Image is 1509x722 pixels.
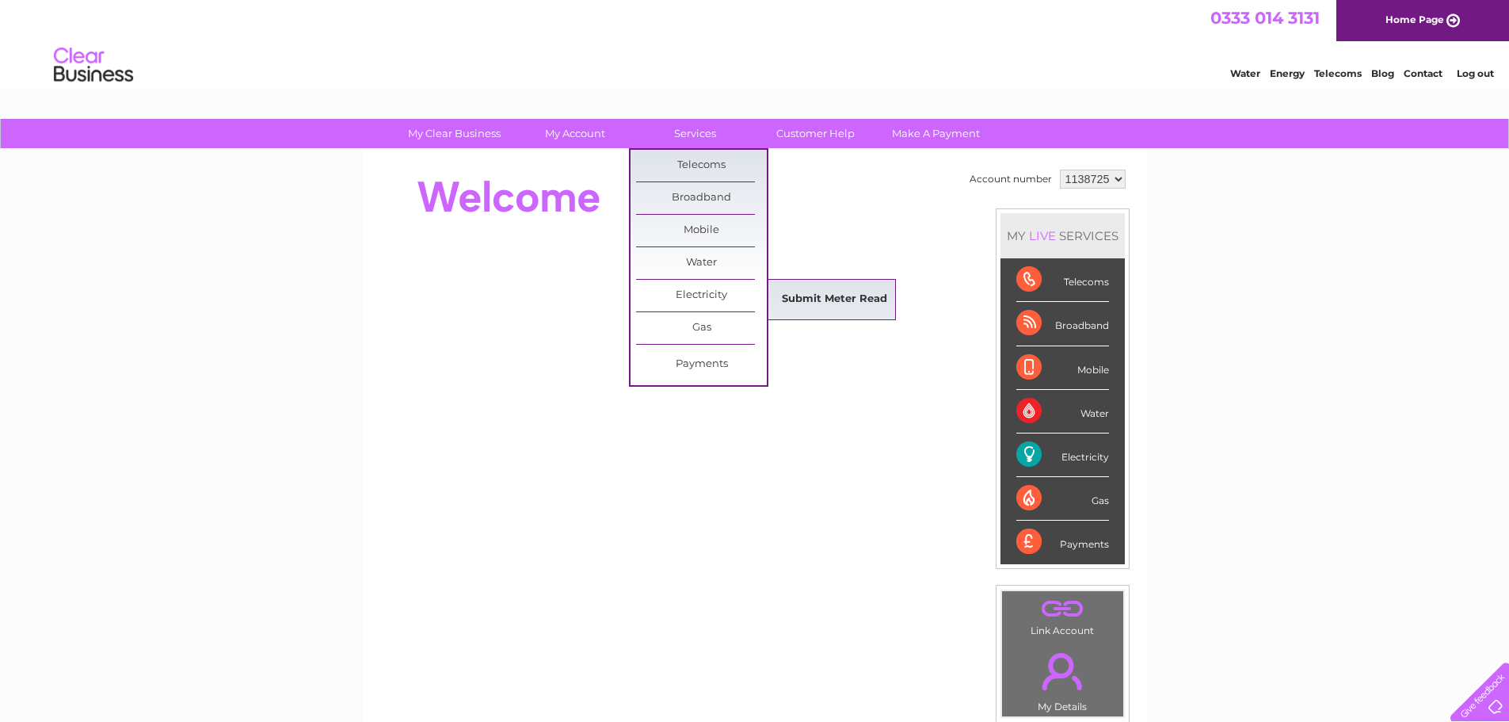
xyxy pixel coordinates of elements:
[1314,67,1362,79] a: Telecoms
[636,150,767,181] a: Telecoms
[1210,8,1320,28] a: 0333 014 3131
[636,280,767,311] a: Electricity
[1230,67,1260,79] a: Water
[509,119,640,148] a: My Account
[636,349,767,380] a: Payments
[1016,258,1109,302] div: Telecoms
[871,119,1001,148] a: Make A Payment
[53,41,134,90] img: logo.png
[1016,390,1109,434] div: Water
[1270,67,1305,79] a: Energy
[1016,477,1109,521] div: Gas
[1016,302,1109,346] div: Broadband
[1016,434,1109,477] div: Electricity
[636,182,767,214] a: Broadband
[381,9,1130,77] div: Clear Business is a trading name of Verastar Limited (registered in [GEOGRAPHIC_DATA] No. 3667643...
[1006,595,1119,623] a: .
[769,284,900,315] a: Submit Meter Read
[1016,521,1109,563] div: Payments
[1001,590,1124,640] td: Link Account
[1006,644,1119,699] a: .
[1000,213,1125,258] div: MY SERVICES
[636,247,767,279] a: Water
[389,119,520,148] a: My Clear Business
[1001,640,1124,717] td: My Details
[1371,67,1394,79] a: Blog
[1026,228,1059,243] div: LIVE
[1457,67,1494,79] a: Log out
[750,119,881,148] a: Customer Help
[1016,346,1109,390] div: Mobile
[636,215,767,246] a: Mobile
[630,119,760,148] a: Services
[1404,67,1442,79] a: Contact
[636,312,767,344] a: Gas
[966,166,1056,193] td: Account number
